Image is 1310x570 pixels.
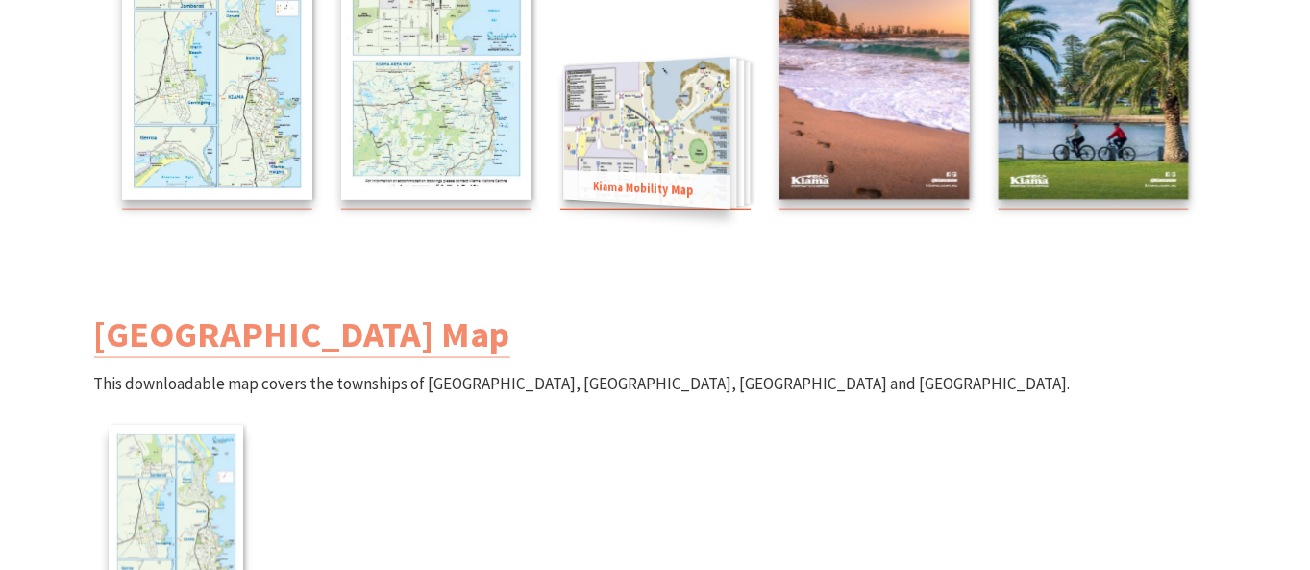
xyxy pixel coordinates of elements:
a: [GEOGRAPHIC_DATA] Map [94,311,510,358]
a: Kiama Mobility MapKiama Mobility Map [560,66,751,210]
img: Kiama Mobility Map [563,57,729,209]
span: Kiama Mobility Map [563,170,729,209]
